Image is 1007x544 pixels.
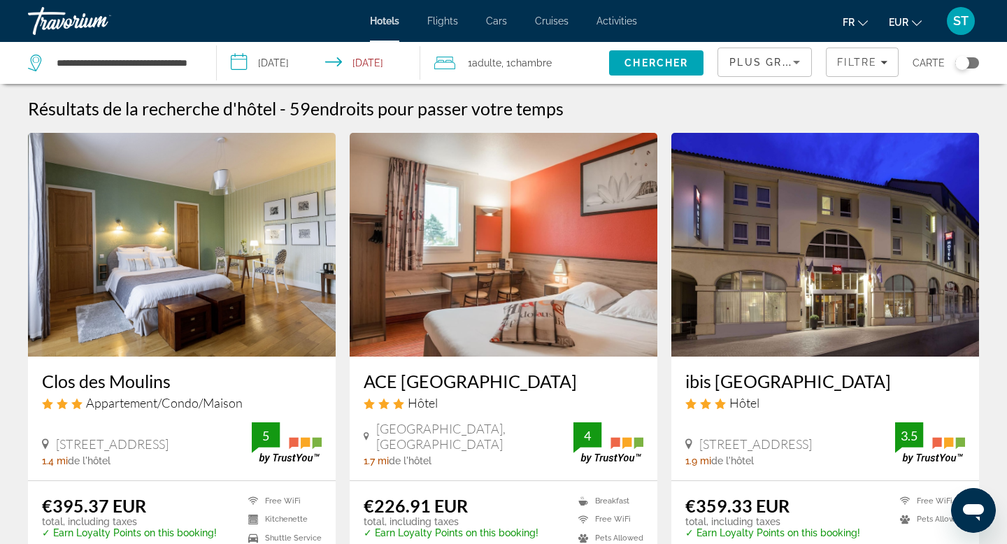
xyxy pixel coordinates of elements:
[893,495,965,507] li: Free WiFi
[843,12,868,32] button: Change language
[486,15,507,27] a: Cars
[893,514,965,526] li: Pets Allowed
[685,527,860,538] p: ✓ Earn Loyalty Points on this booking!
[42,495,146,516] ins: €395.37 EUR
[624,57,688,69] span: Chercher
[895,422,965,464] img: TrustYou guest rating badge
[241,495,322,507] li: Free WiFi
[376,421,573,452] span: [GEOGRAPHIC_DATA], [GEOGRAPHIC_DATA]
[571,514,643,526] li: Free WiFi
[364,455,389,466] span: 1.7 mi
[290,98,564,119] h2: 59
[468,53,501,73] span: 1
[571,495,643,507] li: Breakfast
[573,427,601,444] div: 4
[42,395,322,410] div: 3 star Apartment
[55,52,195,73] input: Search hotel destination
[889,12,922,32] button: Change currency
[953,14,969,28] span: ST
[951,488,996,533] iframe: Button to launch messaging window
[370,15,399,27] a: Hotels
[42,455,68,466] span: 1.4 mi
[28,98,276,119] h1: Résultats de la recherche d'hôtel
[241,514,322,526] li: Kitchenette
[826,48,899,77] button: Filters
[729,57,897,68] span: Plus grandes économies
[510,57,552,69] span: Chambre
[609,50,704,76] button: Search
[685,495,790,516] ins: €359.33 EUR
[252,427,280,444] div: 5
[711,455,754,466] span: de l'hôtel
[943,6,979,36] button: User Menu
[729,395,759,410] span: Hôtel
[217,42,420,84] button: Select check in and out date
[671,133,979,357] img: ibis Poitiers Centre
[685,516,860,527] p: total, including taxes
[729,54,800,71] mat-select: Sort by
[28,133,336,357] img: Clos des Moulins
[56,436,169,452] span: [STREET_ADDRESS]
[597,15,637,27] a: Activities
[913,53,945,73] span: Carte
[573,422,643,464] img: TrustYou guest rating badge
[364,527,538,538] p: ✓ Earn Loyalty Points on this booking!
[241,532,322,544] li: Shuttle Service
[889,17,908,28] span: EUR
[364,395,643,410] div: 3 star Hotel
[42,516,217,527] p: total, including taxes
[350,133,657,357] img: ACE Hotel Poitiers
[42,371,322,392] a: Clos des Moulins
[501,53,552,73] span: , 1
[472,57,501,69] span: Adulte
[408,395,438,410] span: Hôtel
[86,395,243,410] span: Appartement/Condo/Maison
[895,427,923,444] div: 3.5
[427,15,458,27] a: Flights
[252,422,322,464] img: TrustYou guest rating badge
[837,57,877,68] span: Filtre
[699,436,812,452] span: [STREET_ADDRESS]
[364,516,538,527] p: total, including taxes
[364,371,643,392] a: ACE [GEOGRAPHIC_DATA]
[945,57,979,69] button: Toggle map
[571,532,643,544] li: Pets Allowed
[685,371,965,392] a: ibis [GEOGRAPHIC_DATA]
[389,455,431,466] span: de l'hôtel
[42,527,217,538] p: ✓ Earn Loyalty Points on this booking!
[535,15,569,27] a: Cruises
[68,455,110,466] span: de l'hôtel
[685,455,711,466] span: 1.9 mi
[310,98,564,119] span: endroits pour passer votre temps
[364,495,468,516] ins: €226.91 EUR
[280,98,286,119] span: -
[28,3,168,39] a: Travorium
[843,17,855,28] span: fr
[420,42,609,84] button: Travelers: 1 adult, 0 children
[685,395,965,410] div: 3 star Hotel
